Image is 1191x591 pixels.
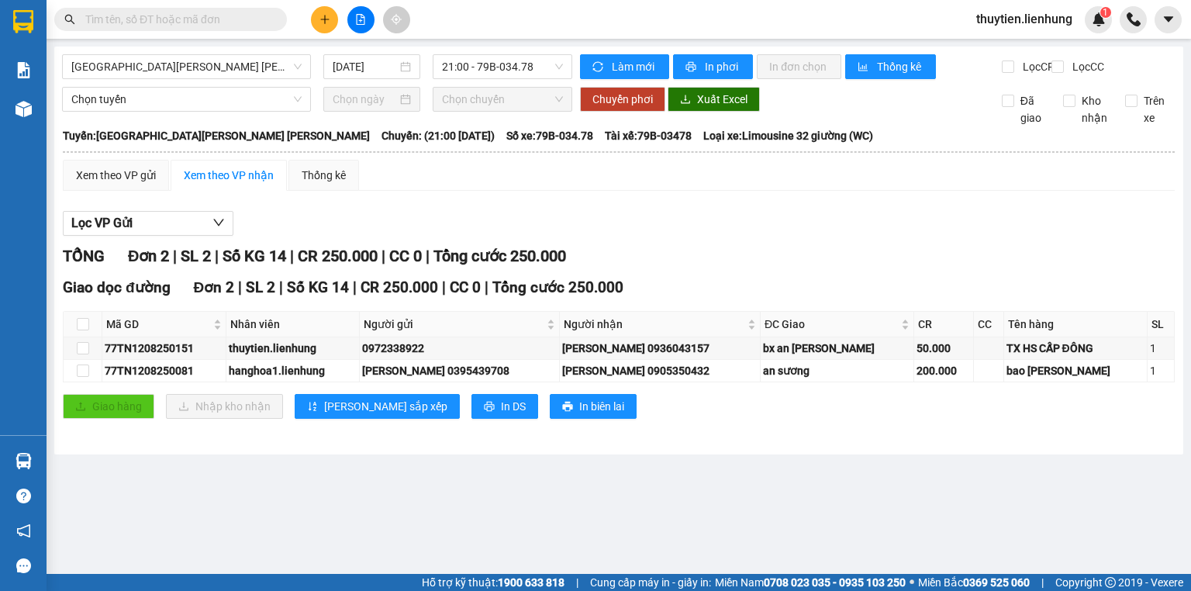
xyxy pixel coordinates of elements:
span: Miền Bắc [918,574,1030,591]
span: Đơn 2 [194,278,235,296]
span: Làm mới [612,58,657,75]
div: TX HS CẤP ĐÔNG [1006,340,1144,357]
span: plus [319,14,330,25]
span: Lọc VP Gửi [71,213,133,233]
div: 1 [1150,340,1172,357]
button: downloadXuất Excel [668,87,760,112]
span: printer [685,61,699,74]
div: bx an [PERSON_NAME] [763,340,911,357]
span: | [485,278,488,296]
span: download [680,94,691,106]
span: ⚪️ [910,579,914,586]
span: | [426,247,430,265]
span: Số xe: 79B-034.78 [506,127,593,144]
span: Kho nhận [1075,92,1113,126]
button: plus [311,6,338,33]
div: 1 [1150,362,1172,379]
span: SL 2 [246,278,275,296]
span: Xuất Excel [697,91,747,108]
span: Chuyến: (21:00 [DATE]) [381,127,495,144]
span: thuytien.lienhung [964,9,1085,29]
span: | [173,247,177,265]
div: 200.000 [917,362,971,379]
span: | [290,247,294,265]
span: Giao dọc đường [63,278,171,296]
button: file-add [347,6,375,33]
th: Tên hàng [1004,312,1148,337]
div: hanghoa1.lienhung [229,362,357,379]
sup: 1 [1100,7,1111,18]
span: | [238,278,242,296]
input: Chọn ngày [333,91,396,108]
button: Lọc VP Gửi [63,211,233,236]
span: Cung cấp máy in - giấy in: [590,574,711,591]
span: down [212,216,225,229]
div: 50.000 [917,340,971,357]
span: notification [16,524,31,538]
span: 1 [1103,7,1108,18]
span: Người nhận [564,316,744,333]
img: solution-icon [16,62,32,78]
span: In biên lai [579,398,624,415]
span: Số KG 14 [223,247,286,265]
span: Tổng cước 250.000 [492,278,623,296]
div: thuytien.lienhung [229,340,357,357]
span: | [279,278,283,296]
span: | [576,574,578,591]
span: sync [592,61,606,74]
span: In DS [501,398,526,415]
input: 12/08/2025 [333,58,396,75]
span: | [442,278,446,296]
span: copyright [1105,577,1116,588]
span: search [64,14,75,25]
span: Trên xe [1137,92,1175,126]
span: caret-down [1162,12,1175,26]
span: Số KG 14 [287,278,349,296]
img: icon-new-feature [1092,12,1106,26]
span: question-circle [16,489,31,503]
span: Tài xế: 79B-03478 [605,127,692,144]
div: [PERSON_NAME] 0905350432 [562,362,757,379]
span: | [215,247,219,265]
div: 0972338922 [362,340,557,357]
div: 77TN1208250081 [105,362,223,379]
span: message [16,558,31,573]
img: phone-icon [1127,12,1141,26]
th: CR [914,312,974,337]
span: Chọn chuyến [442,88,564,111]
span: Miền Nam [715,574,906,591]
span: bar-chart [858,61,871,74]
button: printerIn DS [471,394,538,419]
input: Tìm tên, số ĐT hoặc mã đơn [85,11,268,28]
span: sort-ascending [307,401,318,413]
span: CR 250.000 [361,278,438,296]
div: Xem theo VP nhận [184,167,274,184]
button: In đơn chọn [757,54,841,79]
span: Chọn tuyến [71,88,302,111]
button: printerIn biên lai [550,394,637,419]
span: TỔNG [63,247,105,265]
span: 21:00 - 79B-034.78 [442,55,564,78]
span: ĐC Giao [765,316,898,333]
span: Người gửi [364,316,544,333]
div: [PERSON_NAME] 0936043157 [562,340,757,357]
span: In phơi [705,58,740,75]
span: printer [484,401,495,413]
strong: 1900 633 818 [498,576,564,589]
span: CR 250.000 [298,247,378,265]
span: Nha Trang - Hồ Chí Minh [71,55,302,78]
button: Chuyển phơi [580,87,665,112]
span: SL 2 [181,247,211,265]
div: Thống kê [302,167,346,184]
span: aim [391,14,402,25]
strong: 0708 023 035 - 0935 103 250 [764,576,906,589]
div: 77TN1208250151 [105,340,223,357]
button: printerIn phơi [673,54,753,79]
img: warehouse-icon [16,101,32,117]
button: bar-chartThống kê [845,54,936,79]
th: Nhân viên [226,312,360,337]
th: CC [974,312,1003,337]
span: Mã GD [106,316,210,333]
button: uploadGiao hàng [63,394,154,419]
span: Lọc CC [1066,58,1106,75]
